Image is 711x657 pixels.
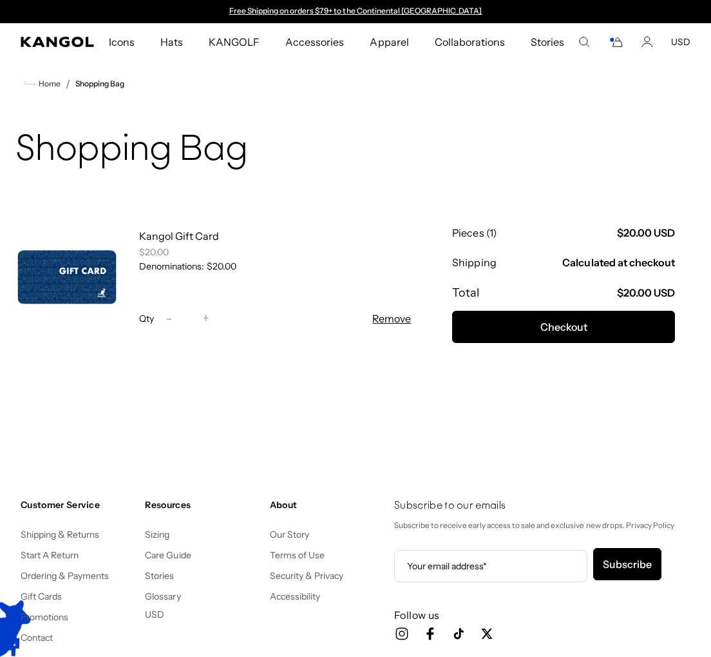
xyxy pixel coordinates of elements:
dt: Denominations: [139,260,204,272]
span: Apparel [370,23,408,61]
a: Accessories [272,23,357,61]
button: Checkout [452,311,675,343]
a: Apparel [357,23,421,61]
a: Free Shipping on orders $79+ to the Continental [GEOGRAPHIC_DATA] [229,6,482,15]
a: Glossary [145,591,180,602]
span: Accessories [285,23,344,61]
p: Pieces (1) [452,226,496,240]
a: Contact [21,632,53,643]
a: Gift Cards [21,591,62,602]
a: Hats [147,23,196,61]
h3: Follow us [394,608,690,622]
span: KANGOLF [209,23,260,61]
a: Our Story [270,529,309,540]
iframe: PayPal-paypal [452,369,675,397]
li: / [61,76,70,92]
span: Icons [109,23,135,61]
a: Shopping Bag [75,79,124,88]
a: Kangol [21,37,95,47]
button: Remove Kangol Gift Card - $20.00 [372,311,411,326]
a: Icons [96,23,147,61]
span: + [203,310,209,328]
div: Announcement [223,6,488,17]
a: Account [641,36,653,48]
h4: Customer Service [21,499,135,511]
button: USD [145,609,164,620]
p: Subscribe to receive early access to sale and exclusive new drops. Privacy Policy [394,518,690,533]
span: - [166,310,172,328]
p: $20.00 USD [617,286,675,300]
a: Stories [518,23,577,61]
a: Stories [145,570,174,582]
a: Ordering & Payments [21,570,109,582]
p: $20.00 USD [617,226,675,240]
p: Total [452,285,479,300]
p: Calculated at checkout [562,255,675,270]
h4: About [270,499,384,511]
a: Sizing [145,529,169,540]
a: Shipping & Returns [21,529,100,540]
slideshow-component: Announcement bar [223,6,488,17]
button: Subscribe [593,548,661,580]
p: Shipping [452,255,496,270]
h4: Subscribe to our emails [394,499,690,513]
a: Collaborations [422,23,518,61]
span: Collaborations [435,23,505,61]
button: - [159,311,178,326]
a: Care Guide [145,549,191,561]
h4: Resources [145,499,259,511]
a: Promotions [21,611,68,623]
a: Security & Privacy [270,570,344,582]
div: $20.00 [139,246,411,258]
span: Home [36,79,61,88]
a: KANGOLF [196,23,272,61]
summary: Search here [578,36,590,48]
div: 1 of 2 [223,6,488,17]
a: Home [24,78,61,90]
span: Stories [531,23,564,61]
dd: $20.00 [204,260,236,272]
button: Cart [608,36,623,48]
h1: Shopping Bag [15,130,696,172]
span: Qty [139,313,154,324]
button: USD [671,36,690,48]
a: Kangol Gift Card [139,230,219,242]
input: Quantity for Kangol Gift Card [178,311,196,326]
a: Start A Return [21,549,79,561]
a: Accessibility [270,591,320,602]
button: + [196,311,216,326]
span: Hats [160,23,183,61]
a: Terms of Use [270,549,325,561]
